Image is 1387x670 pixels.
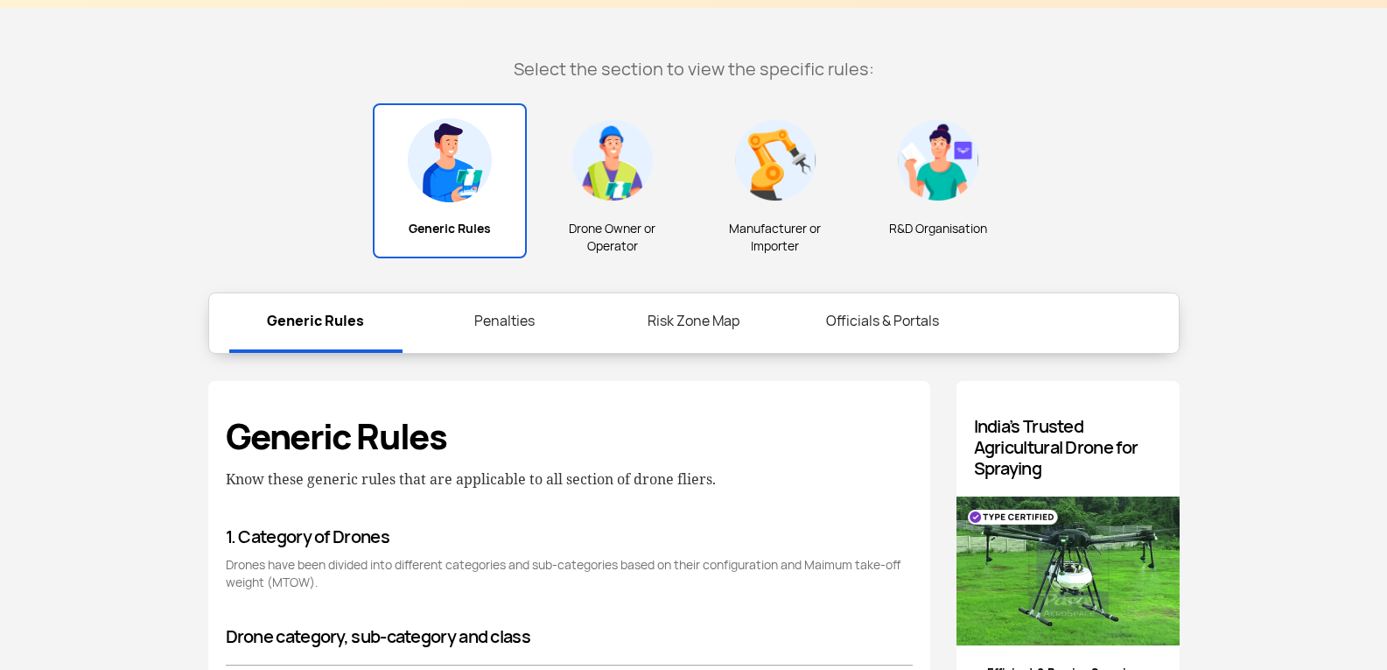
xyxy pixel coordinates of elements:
[226,526,913,547] h4: 1. Category of Drones
[229,293,403,353] a: Generic Rules
[733,118,817,202] img: Manufacturer or Importer
[704,220,846,255] span: Manufacturer or Importer
[418,293,592,349] a: Penalties
[867,220,1009,237] span: R&D Organisation
[408,118,492,202] img: Generic Rules
[542,220,683,255] span: Drone Owner or Operator
[607,293,781,349] a: Risk Zone Map
[226,467,913,491] p: Know these generic rules that are applicable to all section of drone fliers.
[956,497,1180,645] img: Paras Drone.
[381,220,519,237] span: Generic Rules
[796,293,970,349] a: Officials & Portals
[226,416,913,458] h3: Generic Rules
[896,118,980,202] img: R&D Organisation
[571,118,655,202] img: Drone Owner or <br/> Operator
[226,626,913,647] h4: Drone category, sub-category and class
[226,556,913,591] p: Drones have been divided into different categories and sub-categories based on their configuratio...
[974,416,1162,479] h4: India’s Trusted Agricultural Drone for Spraying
